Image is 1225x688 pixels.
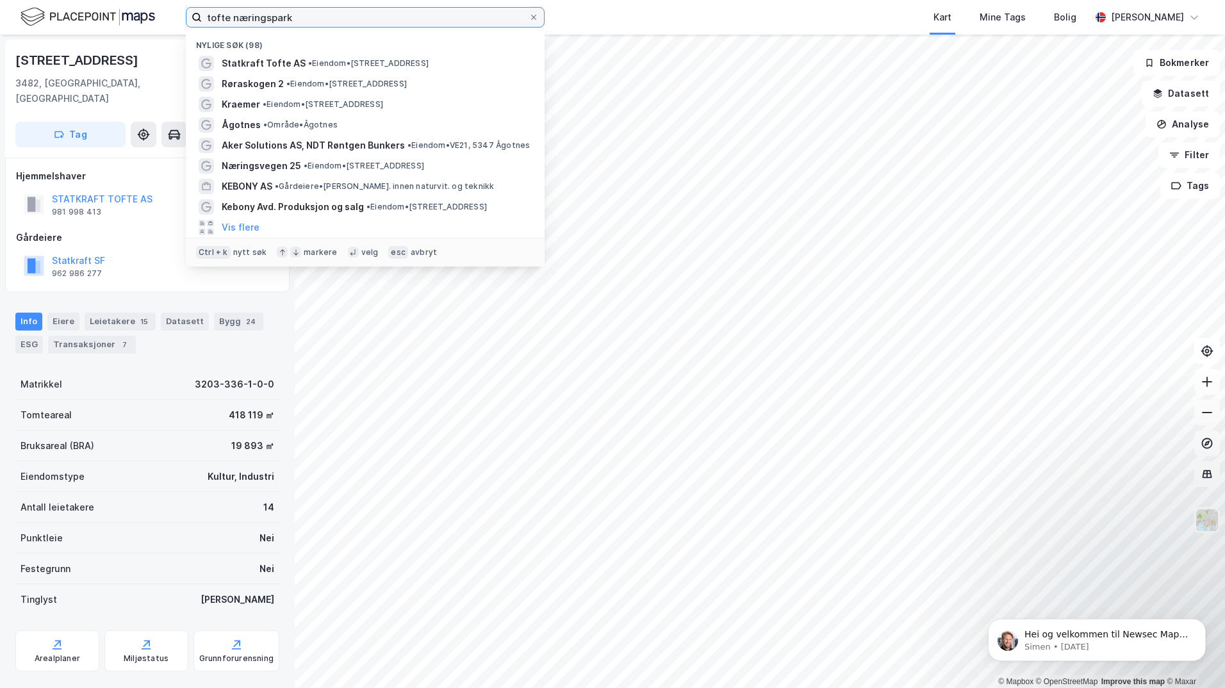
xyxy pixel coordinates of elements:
[1195,508,1219,532] img: Z
[21,592,57,607] div: Tinglyst
[388,246,408,259] div: esc
[304,161,308,170] span: •
[21,530,63,546] div: Punktleie
[222,199,364,215] span: Kebony Avd. Produksjon og salg
[118,338,131,351] div: 7
[263,120,267,129] span: •
[304,161,424,171] span: Eiendom • [STREET_ADDRESS]
[263,99,267,109] span: •
[21,500,94,515] div: Antall leietakere
[21,407,72,423] div: Tomteareal
[15,313,42,331] div: Info
[124,653,169,664] div: Miljøstatus
[222,158,301,174] span: Næringsvegen 25
[1101,677,1165,686] a: Improve this map
[263,500,274,515] div: 14
[52,207,101,217] div: 981 998 413
[85,313,156,331] div: Leietakere
[21,469,85,484] div: Eiendomstype
[15,122,126,147] button: Tag
[275,181,279,191] span: •
[21,6,155,28] img: logo.f888ab2527a4732fd821a326f86c7f29.svg
[407,140,411,150] span: •
[243,315,258,328] div: 24
[1133,50,1220,76] button: Bokmerker
[48,336,136,354] div: Transaksjoner
[52,268,102,279] div: 962 986 277
[222,56,306,71] span: Statkraft Tofte AS
[361,247,379,258] div: velg
[286,79,407,89] span: Eiendom • [STREET_ADDRESS]
[21,561,70,577] div: Festegrunn
[407,140,530,151] span: Eiendom • VE21, 5347 Ågotnes
[1142,81,1220,106] button: Datasett
[222,220,259,235] button: Vis flere
[980,10,1026,25] div: Mine Tags
[214,313,263,331] div: Bygg
[411,247,437,258] div: avbryt
[1111,10,1184,25] div: [PERSON_NAME]
[231,438,274,454] div: 19 893 ㎡
[263,99,383,110] span: Eiendom • [STREET_ADDRESS]
[16,168,279,184] div: Hjemmelshaver
[15,76,226,106] div: 3482, [GEOGRAPHIC_DATA], [GEOGRAPHIC_DATA]
[161,313,209,331] div: Datasett
[16,230,279,245] div: Gårdeiere
[47,313,79,331] div: Eiere
[138,315,151,328] div: 15
[222,138,405,153] span: Aker Solutions AS, NDT Røntgen Bunkers
[202,8,529,27] input: Søk på adresse, matrikkel, gårdeiere, leietakere eller personer
[35,653,80,664] div: Arealplaner
[1146,111,1220,137] button: Analyse
[199,653,274,664] div: Grunnforurensning
[186,30,545,53] div: Nylige søk (98)
[263,120,338,130] span: Område • Ågotnes
[195,377,274,392] div: 3203-336-1-0-0
[998,677,1033,686] a: Mapbox
[1054,10,1076,25] div: Bolig
[208,469,274,484] div: Kultur, Industri
[201,592,274,607] div: [PERSON_NAME]
[222,76,284,92] span: Røraskogen 2
[196,246,231,259] div: Ctrl + k
[259,561,274,577] div: Nei
[222,179,272,194] span: KEBONY AS
[15,50,141,70] div: [STREET_ADDRESS]
[222,117,261,133] span: Ågotnes
[259,530,274,546] div: Nei
[233,247,267,258] div: nytt søk
[969,592,1225,682] iframe: Intercom notifications message
[304,247,337,258] div: markere
[1160,173,1220,199] button: Tags
[15,336,43,354] div: ESG
[1158,142,1220,168] button: Filter
[366,202,487,212] span: Eiendom • [STREET_ADDRESS]
[222,97,260,112] span: Kraemer
[366,202,370,211] span: •
[229,407,274,423] div: 418 119 ㎡
[1036,677,1098,686] a: OpenStreetMap
[21,438,94,454] div: Bruksareal (BRA)
[21,377,62,392] div: Matrikkel
[308,58,429,69] span: Eiendom • [STREET_ADDRESS]
[933,10,951,25] div: Kart
[286,79,290,88] span: •
[275,181,494,192] span: Gårdeiere • [PERSON_NAME]. innen naturvit. og teknikk
[308,58,312,68] span: •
